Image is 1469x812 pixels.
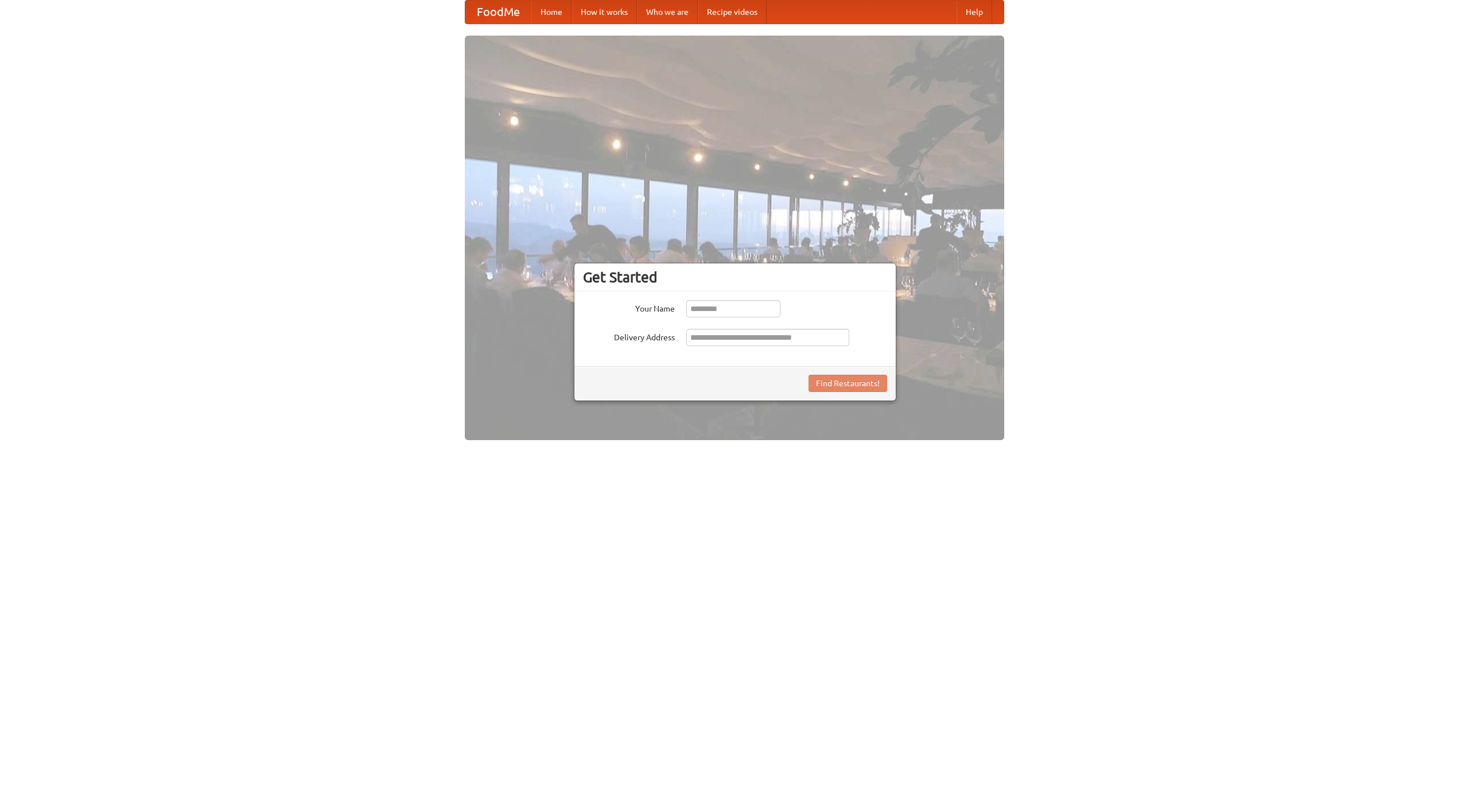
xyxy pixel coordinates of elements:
a: Who we are [637,1,698,24]
h3: Get Started [583,269,887,286]
a: Home [531,1,572,24]
a: Help [957,1,992,24]
button: Find Restaurants! [809,375,887,392]
label: Your Name [583,300,675,314]
a: How it works [572,1,637,24]
label: Delivery Address [583,329,675,343]
a: Recipe videos [698,1,767,24]
a: FoodMe [465,1,531,24]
